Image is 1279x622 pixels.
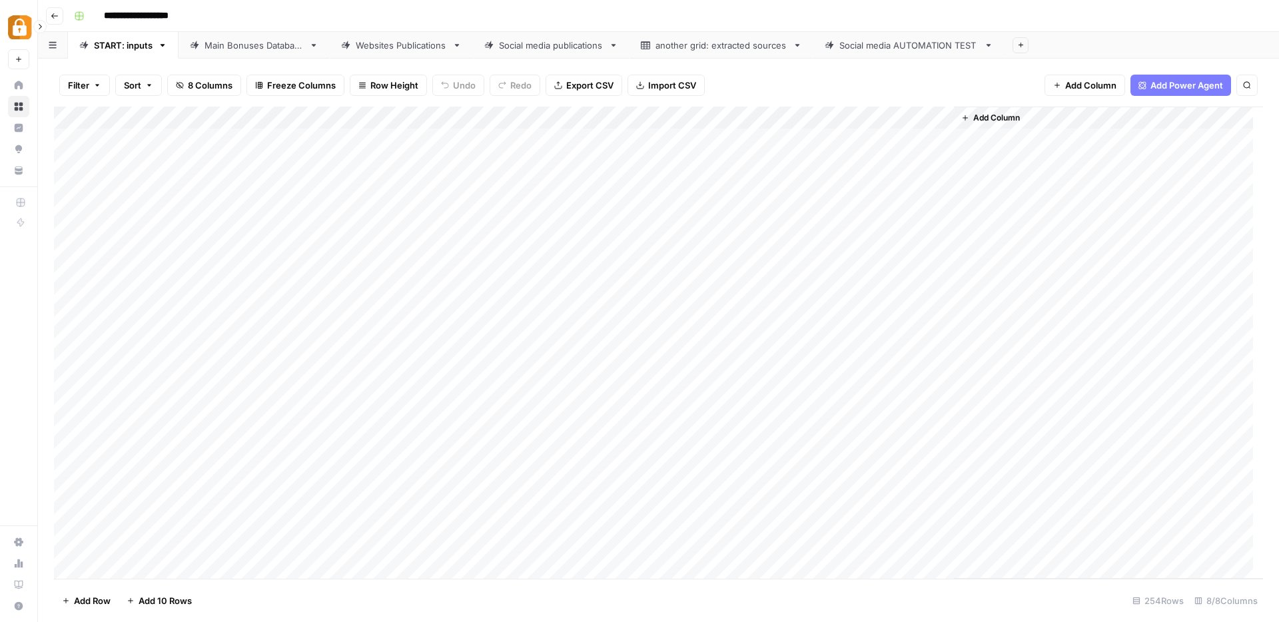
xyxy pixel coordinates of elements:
a: Opportunities [8,139,29,160]
button: Add Column [1045,75,1125,96]
button: Add Power Agent [1130,75,1231,96]
button: Import CSV [628,75,705,96]
a: Settings [8,531,29,553]
span: Add 10 Rows [139,594,192,607]
div: START: inputs [94,39,153,52]
button: Filter [59,75,110,96]
div: 254 Rows [1127,590,1189,611]
span: Add Row [74,594,111,607]
button: Add 10 Rows [119,590,200,611]
a: Websites Publications [330,32,473,59]
a: Social media AUTOMATION TEST [813,32,1005,59]
div: Social media AUTOMATION TEST [839,39,979,52]
span: Add Column [973,112,1020,124]
button: Export CSV [546,75,622,96]
div: Social media publications [499,39,604,52]
span: Add Power Agent [1150,79,1223,92]
button: Freeze Columns [246,75,344,96]
button: Undo [432,75,484,96]
span: Import CSV [648,79,696,92]
span: Row Height [370,79,418,92]
img: Adzz Logo [8,15,32,39]
span: 8 Columns [188,79,232,92]
a: Browse [8,96,29,117]
button: Help + Support [8,595,29,617]
a: Social media publications [473,32,630,59]
a: Learning Hub [8,574,29,595]
div: 8/8 Columns [1189,590,1263,611]
button: Sort [115,75,162,96]
button: Add Row [54,590,119,611]
div: another grid: extracted sources [655,39,787,52]
a: Usage [8,553,29,574]
a: Main Bonuses Database [179,32,330,59]
span: Freeze Columns [267,79,336,92]
a: Home [8,75,29,96]
span: Sort [124,79,141,92]
a: START: inputs [68,32,179,59]
a: another grid: extracted sources [630,32,813,59]
a: Insights [8,117,29,139]
span: Filter [68,79,89,92]
span: Export CSV [566,79,614,92]
div: Websites Publications [356,39,447,52]
a: Your Data [8,160,29,181]
button: Add Column [956,109,1025,127]
span: Add Column [1065,79,1116,92]
div: Main Bonuses Database [205,39,304,52]
span: Redo [510,79,532,92]
button: 8 Columns [167,75,241,96]
button: Workspace: Adzz [8,11,29,44]
button: Redo [490,75,540,96]
span: Undo [453,79,476,92]
button: Row Height [350,75,427,96]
